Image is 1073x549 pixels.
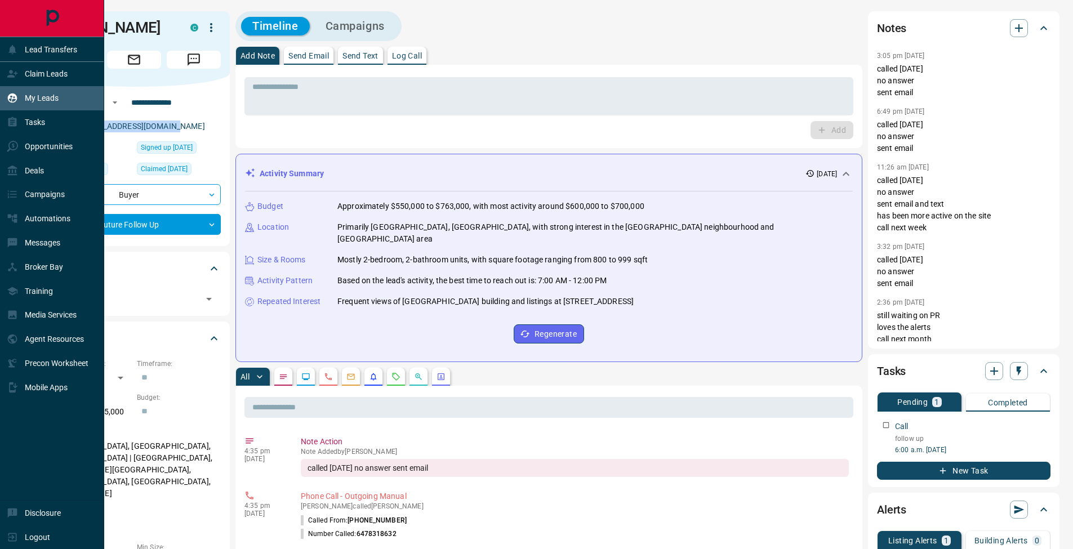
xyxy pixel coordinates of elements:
[877,108,925,115] p: 6:49 pm [DATE]
[257,296,320,307] p: Repeated Interest
[47,184,221,205] div: Buyer
[241,17,310,35] button: Timeline
[301,459,849,477] div: called [DATE] no answer sent email
[301,448,849,456] p: Note Added by [PERSON_NAME]
[245,163,853,184] div: Activity Summary[DATE]
[288,52,329,60] p: Send Email
[47,214,221,235] div: Future Follow Up
[346,372,355,381] svg: Emails
[877,462,1050,480] button: New Task
[244,447,284,455] p: 4:35 pm
[141,163,188,175] span: Claimed [DATE]
[301,436,849,448] p: Note Action
[877,52,925,60] p: 3:05 pm [DATE]
[301,490,849,502] p: Phone Call - Outgoing Manual
[348,516,407,524] span: [PHONE_NUMBER]
[877,175,1050,234] p: called [DATE] no answer sent email and text has been more active on the site call next week
[877,163,929,171] p: 11:26 am [DATE]
[279,372,288,381] svg: Notes
[337,221,853,245] p: Primarily [GEOGRAPHIC_DATA], [GEOGRAPHIC_DATA], with strong interest in the [GEOGRAPHIC_DATA] nei...
[141,142,193,153] span: Signed up [DATE]
[190,24,198,32] div: condos.ca
[241,52,275,60] p: Add Note
[877,501,906,519] h2: Alerts
[414,372,423,381] svg: Opportunities
[108,96,122,109] button: Open
[137,163,221,178] div: Fri Nov 18 2022
[337,275,607,287] p: Based on the lead's activity, the best time to reach out is: 7:00 AM - 12:00 PM
[514,324,584,343] button: Regenerate
[241,373,250,381] p: All
[988,399,1028,407] p: Completed
[137,359,221,369] p: Timeframe:
[437,372,446,381] svg: Agent Actions
[137,141,221,157] div: Fri Nov 18 2022
[337,200,644,212] p: Approximately $550,000 to $763,000, with most activity around $600,000 to $700,000
[877,19,906,37] h2: Notes
[257,200,283,212] p: Budget
[974,537,1028,544] p: Building Alerts
[877,243,925,251] p: 3:32 pm [DATE]
[392,52,422,60] p: Log Call
[895,445,1050,455] p: 6:00 a.m. [DATE]
[1035,537,1039,544] p: 0
[201,291,217,307] button: Open
[877,358,1050,385] div: Tasks
[897,398,928,406] p: Pending
[342,52,379,60] p: Send Text
[301,529,397,539] p: Number Called:
[47,255,221,282] div: Tags
[391,372,400,381] svg: Requests
[47,427,221,437] p: Areas Searched:
[314,17,396,35] button: Campaigns
[337,296,634,307] p: Frequent views of [GEOGRAPHIC_DATA] building and listings at [STREET_ADDRESS]
[301,372,310,381] svg: Lead Browsing Activity
[137,392,221,403] p: Budget:
[877,15,1050,42] div: Notes
[47,19,173,37] h1: [PERSON_NAME]
[257,221,289,233] p: Location
[369,372,378,381] svg: Listing Alerts
[817,169,837,179] p: [DATE]
[260,168,324,180] p: Activity Summary
[877,298,925,306] p: 2:36 pm [DATE]
[877,362,906,380] h2: Tasks
[257,254,306,266] p: Size & Rooms
[357,530,397,538] span: 6478318632
[877,310,1050,345] p: still waiting on PR loves the alerts call next month
[944,537,949,544] p: 1
[301,515,407,525] p: Called From:
[895,434,1050,444] p: follow up
[877,254,1050,289] p: called [DATE] no answer sent email
[934,398,939,406] p: 1
[78,122,205,131] a: [EMAIL_ADDRESS][DOMAIN_NAME]
[888,537,937,544] p: Listing Alerts
[47,508,221,519] p: Motivation:
[244,502,284,510] p: 4:35 pm
[257,275,313,287] p: Activity Pattern
[877,119,1050,154] p: called [DATE] no answer sent email
[47,437,221,503] p: [GEOGRAPHIC_DATA], [GEOGRAPHIC_DATA], [GEOGRAPHIC_DATA] | [GEOGRAPHIC_DATA], [PERSON_NAME][GEOGRA...
[244,510,284,517] p: [DATE]
[107,51,161,69] span: Email
[895,421,909,432] p: Call
[47,325,221,352] div: Criteria
[877,63,1050,99] p: called [DATE] no answer sent email
[877,496,1050,523] div: Alerts
[301,502,849,510] p: [PERSON_NAME] called [PERSON_NAME]
[324,372,333,381] svg: Calls
[244,455,284,463] p: [DATE]
[167,51,221,69] span: Message
[337,254,648,266] p: Mostly 2-bedroom, 2-bathroom units, with square footage ranging from 800 to 999 sqft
